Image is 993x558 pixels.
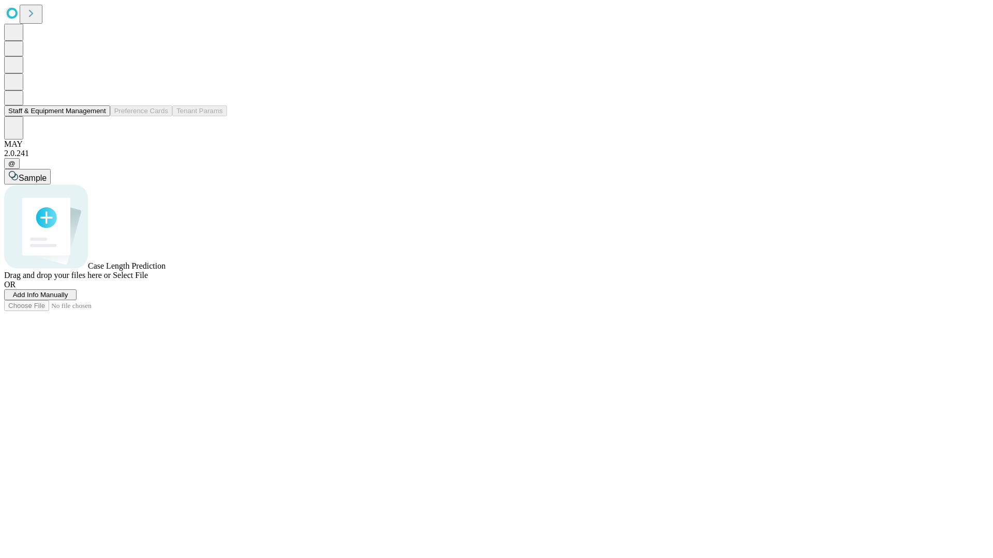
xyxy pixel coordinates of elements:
span: Drag and drop your files here or [4,271,111,280]
button: Staff & Equipment Management [4,105,110,116]
span: OR [4,280,16,289]
button: Sample [4,169,51,184]
span: @ [8,160,16,167]
button: Add Info Manually [4,289,77,300]
span: Select File [113,271,148,280]
span: Add Info Manually [13,291,68,299]
button: Preference Cards [110,105,172,116]
div: MAY [4,139,989,149]
span: Sample [19,174,47,182]
button: Tenant Params [172,105,227,116]
span: Case Length Prediction [88,261,165,270]
div: 2.0.241 [4,149,989,158]
button: @ [4,158,20,169]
